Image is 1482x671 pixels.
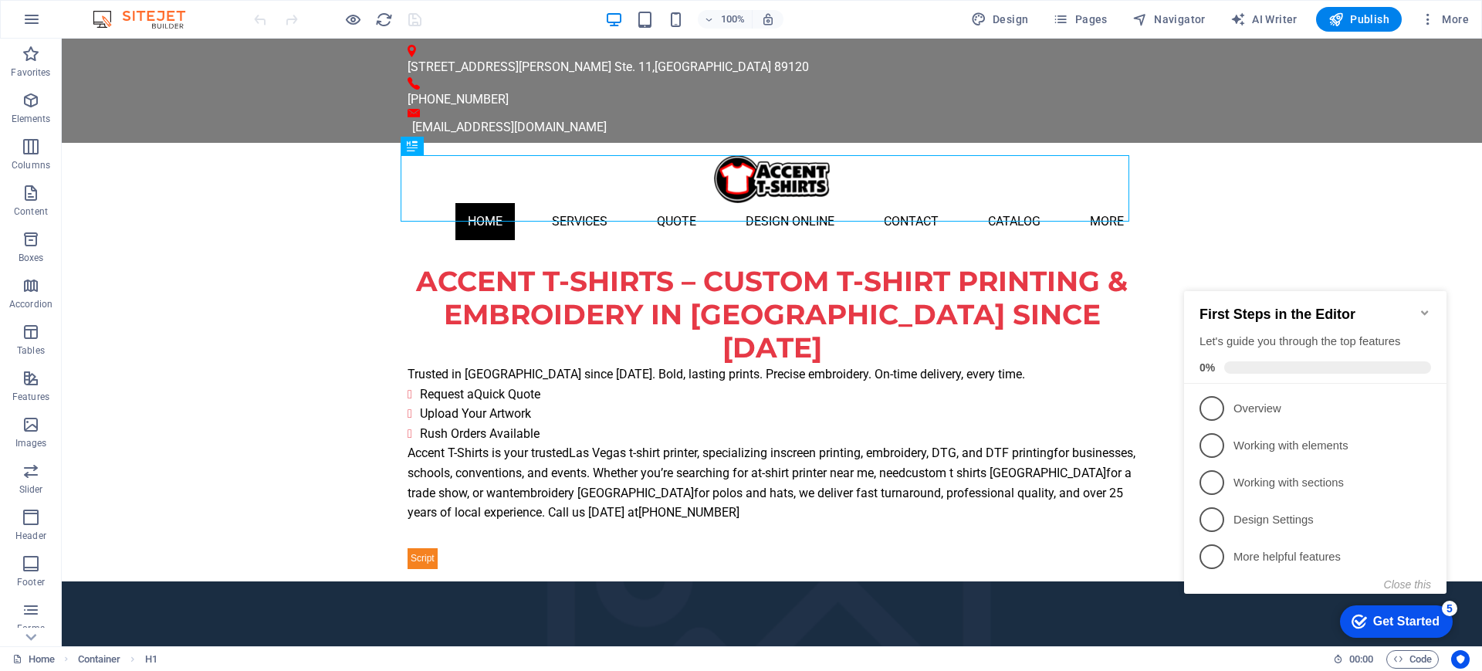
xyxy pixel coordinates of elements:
[56,132,241,148] p: Overview
[89,10,205,29] img: Editor Logo
[761,12,775,26] i: On resize automatically adjust zoom level to fit chosen device.
[17,576,45,588] p: Footer
[206,310,253,322] button: Close this
[1047,7,1113,32] button: Pages
[56,206,241,222] p: Working with sections
[12,159,50,171] p: Columns
[15,437,47,449] p: Images
[1126,7,1212,32] button: Navigator
[6,232,269,269] li: Design Settings
[14,205,48,218] p: Content
[1132,12,1206,27] span: Navigator
[1053,12,1107,27] span: Pages
[9,298,52,310] p: Accordion
[1451,650,1470,669] button: Usercentrics
[17,622,45,635] p: Forms
[22,93,46,105] span: 0%
[56,243,241,259] p: Design Settings
[1328,12,1389,27] span: Publish
[1230,12,1298,27] span: AI Writer
[78,650,157,669] nav: breadcrumb
[1393,650,1432,669] span: Code
[1386,650,1439,669] button: Code
[6,158,269,195] li: Working with elements
[56,280,241,297] p: More helpful features
[195,346,262,360] div: Get Started
[6,195,269,232] li: Working with sections
[698,10,753,29] button: 100%
[375,11,393,29] i: Reload page
[1414,7,1475,32] button: More
[19,252,44,264] p: Boxes
[56,169,241,185] p: Working with elements
[162,337,275,369] div: Get Started 5 items remaining, 0% complete
[12,391,49,403] p: Features
[12,113,51,125] p: Elements
[19,483,43,496] p: Slider
[971,12,1029,27] span: Design
[1360,653,1362,665] span: :
[721,10,746,29] h6: 100%
[965,7,1035,32] div: Design (Ctrl+Alt+Y)
[1349,650,1373,669] span: 00 00
[1420,12,1469,27] span: More
[965,7,1035,32] button: Design
[1333,650,1374,669] h6: Session time
[374,10,393,29] button: reload
[17,344,45,357] p: Tables
[6,121,269,158] li: Overview
[22,38,253,54] h2: First Steps in the Editor
[11,66,50,79] p: Favorites
[6,269,269,307] li: More helpful features
[343,10,362,29] button: Click here to leave preview mode and continue editing
[1316,7,1402,32] button: Publish
[12,650,55,669] a: Click to cancel selection. Double-click to open Pages
[1224,7,1304,32] button: AI Writer
[78,650,121,669] span: Click to select. Double-click to edit
[241,38,253,50] div: Minimize checklist
[22,65,253,81] div: Let's guide you through the top features
[15,530,46,542] p: Header
[145,650,157,669] span: Click to select. Double-click to edit
[264,332,279,347] div: 5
